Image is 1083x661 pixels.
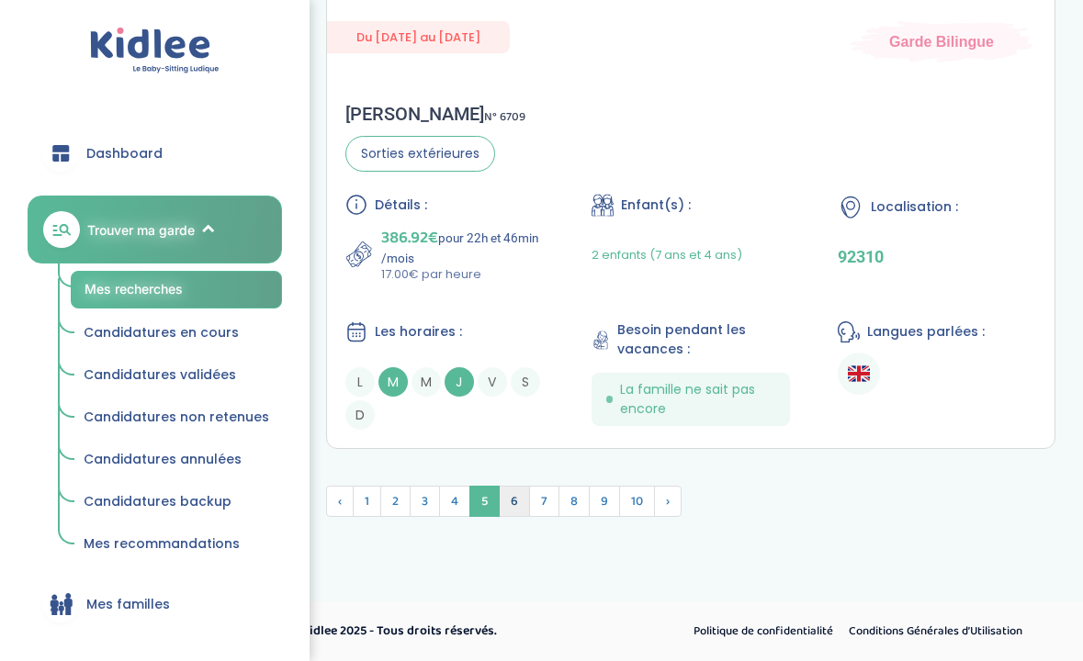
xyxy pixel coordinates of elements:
span: 2 enfants (7 ans et 4 ans) [592,246,742,263]
a: Dashboard [28,120,282,186]
a: Mes recommandations [71,527,282,562]
a: Candidatures validées [71,358,282,393]
span: 3 [410,486,440,517]
a: Mes recherches [71,271,282,308]
span: Candidatures non retenues [84,408,269,426]
p: 17.00€ par heure [381,265,544,284]
span: Besoin pendant les vacances : [617,320,790,359]
span: M [412,367,441,397]
span: V [478,367,507,397]
span: Enfant(s) : [621,196,691,215]
a: Trouver ma garde [28,196,282,263]
span: Garde Bilingue [889,31,994,51]
span: 8 [558,486,590,517]
p: pour 22h et 46min /mois [381,225,544,265]
span: Détails : [375,196,427,215]
span: 7 [529,486,559,517]
p: © Kidlee 2025 - Tous droits réservés. [290,622,620,641]
span: Mes recommandations [84,534,240,553]
span: 1 [353,486,381,517]
span: Mes familles [86,595,170,614]
span: 6 [499,486,530,517]
a: Candidatures annulées [71,443,282,477]
span: Dashboard [86,144,163,163]
span: 2 [380,486,411,517]
span: N° 6709 [484,107,525,127]
a: Candidatures backup [71,485,282,520]
img: Anglais [848,363,870,385]
span: Candidatures validées [84,365,236,384]
span: Localisation : [871,197,958,217]
span: Candidatures en cours [84,323,239,342]
span: Les horaires : [375,322,462,342]
a: Candidatures en cours [71,316,282,351]
span: La famille ne sait pas encore [620,380,775,419]
span: Langues parlées : [867,322,985,342]
span: Candidatures backup [84,492,231,510]
img: logo.svg [90,28,220,74]
span: 5 [469,486,500,517]
span: M [378,367,408,397]
span: Suivant » [654,486,682,517]
div: [PERSON_NAME] [345,103,525,125]
span: 4 [439,486,470,517]
span: Candidatures annulées [84,450,242,468]
span: Sorties extérieures [345,136,495,172]
span: 386.92€ [381,225,438,251]
span: Mes recherches [85,281,183,297]
span: S [511,367,540,397]
a: Politique de confidentialité [687,620,840,644]
span: J [445,367,474,397]
a: Mes familles [28,571,282,637]
span: ‹ [326,486,354,517]
span: 9 [589,486,620,517]
span: D [345,400,375,430]
span: Du [DATE] au [DATE] [327,21,510,53]
span: 10 [619,486,655,517]
span: Trouver ma garde [87,220,195,240]
a: Candidatures non retenues [71,400,282,435]
p: 92310 [838,247,1036,266]
span: L [345,367,375,397]
a: Conditions Générales d’Utilisation [842,620,1029,644]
